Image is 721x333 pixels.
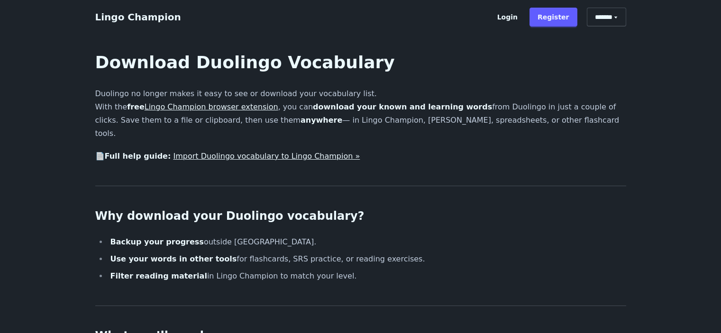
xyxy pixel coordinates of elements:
strong: Filter reading material [110,271,207,280]
strong: free [127,102,278,111]
a: Lingo Champion browser extension [145,102,278,111]
strong: Full help guide: [105,152,171,161]
strong: Backup your progress [110,237,204,246]
li: outside [GEOGRAPHIC_DATA]. [108,235,626,249]
strong: anywhere [301,116,342,125]
p: 📄 [95,150,626,163]
a: Lingo Champion [95,11,181,23]
a: Login [489,8,526,27]
p: Duolingo no longer makes it easy to see or download your vocabulary list. With the , you can from... [95,87,626,140]
strong: download your known and learning words [313,102,492,111]
strong: Use your words in other tools [110,254,237,263]
a: Import Duolingo vocabulary to Lingo Champion » [173,152,360,161]
h1: Download Duolingo Vocabulary [95,53,626,72]
a: Register [529,8,577,27]
li: in Lingo Champion to match your level. [108,270,626,283]
h2: Why download your Duolingo vocabulary? [95,209,626,224]
li: for flashcards, SRS practice, or reading exercises. [108,252,626,266]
